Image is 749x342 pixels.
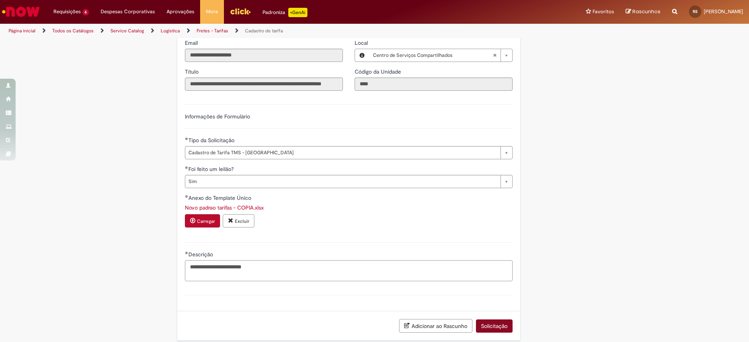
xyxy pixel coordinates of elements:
[6,24,493,38] ul: Trilhas de página
[373,49,493,62] span: Centro de Serviços Compartilhados
[223,214,254,227] button: Excluir anexo Novo padrao tarifas - COPIA.xlsx
[185,251,188,254] span: Obrigatório Preenchido
[188,146,497,159] span: Cadastro de Tarifa TMS - [GEOGRAPHIC_DATA]
[185,39,199,47] label: Somente leitura - Email
[185,195,188,198] span: Obrigatório Preenchido
[185,260,513,281] textarea: Descrição
[110,28,144,34] a: Service Catalog
[235,218,249,224] small: Excluir
[197,218,215,224] small: Carregar
[355,78,513,91] input: Código da Unidade
[245,28,283,34] a: Cadastro de tarifa
[53,8,81,16] span: Requisições
[1,4,41,19] img: ServiceNow
[355,68,403,76] label: Somente leitura - Código da Unidade
[185,137,188,140] span: Obrigatório Preenchido
[355,68,403,75] span: Somente leitura - Código da Unidade
[188,137,236,144] span: Tipo da Solicitação
[52,28,94,34] a: Todos os Catálogos
[101,8,155,16] span: Despesas Corporativas
[632,8,660,15] span: Rascunhos
[161,28,180,34] a: Logistica
[185,214,220,227] button: Carregar anexo de Anexo do Template Único Required
[355,39,369,46] span: Local
[167,8,194,16] span: Aprovações
[185,166,188,169] span: Obrigatório Preenchido
[593,8,614,16] span: Favoritos
[197,28,228,34] a: Fretes - Tarifas
[489,49,501,62] abbr: Limpar campo Local
[206,8,218,16] span: More
[188,175,497,188] span: Sim
[188,166,235,173] span: Foi feito um leilão?
[185,68,200,75] span: Somente leitura - Título
[626,8,660,16] a: Rascunhos
[185,78,343,91] input: Título
[476,319,513,333] button: Solicitação
[185,204,264,211] a: Download de Novo padrao tarifas - COPIA.xlsx
[185,113,250,120] label: Informações de Formulário
[399,319,472,333] button: Adicionar ao Rascunho
[188,251,215,258] span: Descrição
[369,49,512,62] a: Centro de Serviços CompartilhadosLimpar campo Local
[188,194,253,201] span: Anexo do Template Único
[288,8,307,17] p: +GenAi
[704,8,743,15] span: [PERSON_NAME]
[355,49,369,62] button: Local, Visualizar este registro Centro de Serviços Compartilhados
[82,9,89,16] span: 6
[185,68,200,76] label: Somente leitura - Título
[230,5,251,17] img: click_logo_yellow_360x200.png
[185,39,199,46] span: Somente leitura - Email
[185,49,343,62] input: Email
[263,8,307,17] div: Padroniza
[9,28,35,34] a: Página inicial
[693,9,698,14] span: RS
